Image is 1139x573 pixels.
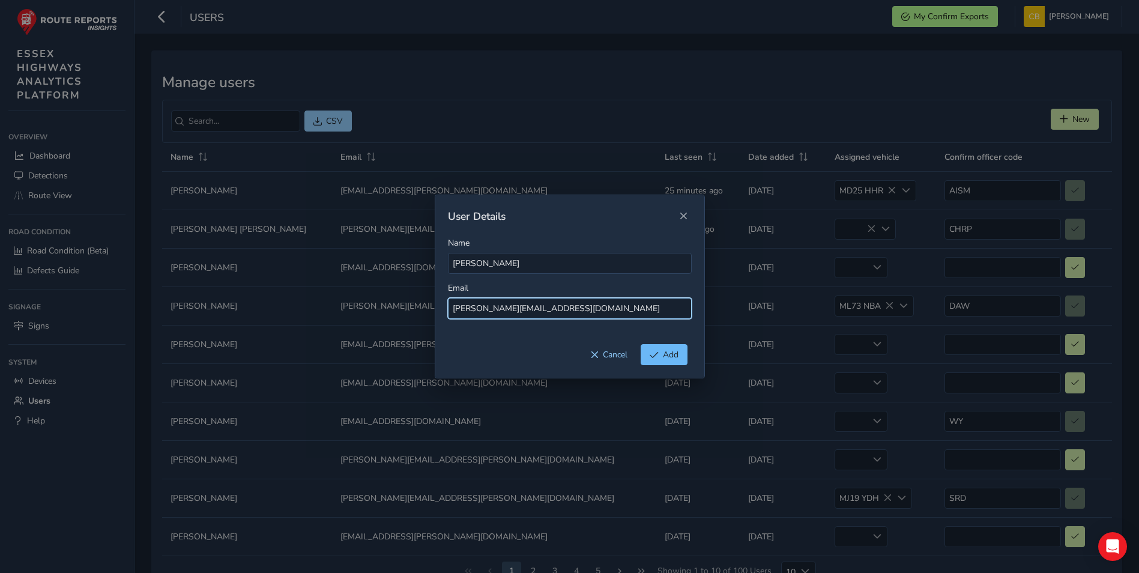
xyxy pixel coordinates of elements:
label: Name [448,237,470,249]
span: Add [663,349,678,360]
div: User Details [448,209,675,223]
button: Cancel [581,344,636,365]
div: Open Intercom Messenger [1098,532,1127,561]
button: Add [641,344,687,365]
label: Email [448,282,468,294]
button: Close [675,208,692,225]
span: Cancel [603,349,627,360]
